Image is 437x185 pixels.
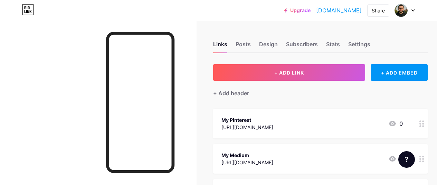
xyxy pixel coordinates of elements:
[221,152,273,159] div: My Medium
[316,6,362,14] a: [DOMAIN_NAME]
[274,70,304,76] span: + ADD LINK
[395,4,408,17] img: xillymane
[213,64,365,81] button: + ADD LINK
[372,7,385,14] div: Share
[213,40,227,52] div: Links
[284,8,311,13] a: Upgrade
[326,40,340,52] div: Stats
[221,124,273,131] div: [URL][DOMAIN_NAME]
[213,89,249,97] div: + Add header
[236,40,251,52] div: Posts
[348,40,370,52] div: Settings
[388,119,403,128] div: 0
[286,40,318,52] div: Subscribers
[221,159,273,166] div: [URL][DOMAIN_NAME]
[259,40,278,52] div: Design
[371,64,428,81] div: + ADD EMBED
[388,155,403,163] div: 0
[221,116,273,124] div: My Pinterest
